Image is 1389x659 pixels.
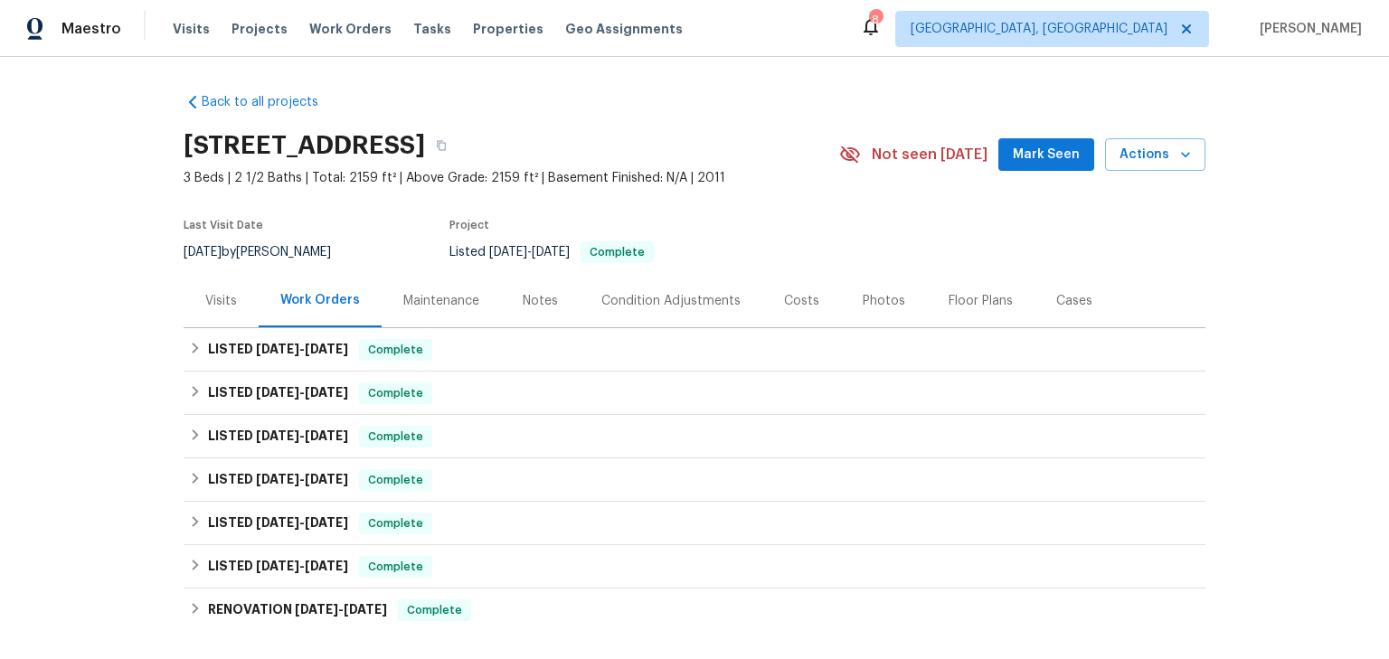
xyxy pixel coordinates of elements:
span: Projects [231,20,288,38]
h6: LISTED [208,426,348,447]
span: [DATE] [256,516,299,529]
span: Complete [361,384,430,402]
span: Complete [361,514,430,532]
div: Photos [863,292,905,310]
div: LISTED [DATE]-[DATE]Complete [184,328,1205,372]
span: Not seen [DATE] [872,146,987,164]
span: [DATE] [256,473,299,485]
span: - [295,603,387,616]
span: [DATE] [305,473,348,485]
div: Floor Plans [949,292,1013,310]
a: Back to all projects [184,93,357,111]
span: Complete [582,247,652,258]
span: Last Visit Date [184,220,263,231]
span: - [256,343,348,355]
span: Maestro [61,20,121,38]
span: Complete [400,601,469,619]
div: Visits [205,292,237,310]
div: LISTED [DATE]-[DATE]Complete [184,458,1205,502]
div: LISTED [DATE]-[DATE]Complete [184,502,1205,545]
span: - [489,246,570,259]
h6: RENOVATION [208,599,387,621]
span: [DATE] [256,386,299,399]
h6: LISTED [208,556,348,578]
h6: LISTED [208,469,348,491]
h6: LISTED [208,513,348,534]
span: [GEOGRAPHIC_DATA], [GEOGRAPHIC_DATA] [911,20,1167,38]
span: [DATE] [256,560,299,572]
button: Actions [1105,138,1205,172]
span: [DATE] [305,560,348,572]
div: LISTED [DATE]-[DATE]Complete [184,545,1205,588]
span: Tasks [413,23,451,35]
span: [DATE] [305,343,348,355]
span: Mark Seen [1013,144,1080,166]
h6: LISTED [208,339,348,361]
span: [DATE] [305,429,348,442]
button: Mark Seen [998,138,1094,172]
span: Work Orders [309,20,392,38]
span: [DATE] [256,429,299,442]
span: Listed [449,246,654,259]
button: Copy Address [425,129,458,162]
span: 3 Beds | 2 1/2 Baths | Total: 2159 ft² | Above Grade: 2159 ft² | Basement Finished: N/A | 2011 [184,169,839,187]
div: LISTED [DATE]-[DATE]Complete [184,415,1205,458]
span: [DATE] [305,386,348,399]
div: by [PERSON_NAME] [184,241,353,263]
h6: LISTED [208,382,348,404]
span: - [256,429,348,442]
div: Costs [784,292,819,310]
span: [DATE] [344,603,387,616]
span: [DATE] [184,246,222,259]
div: Cases [1056,292,1092,310]
div: Work Orders [280,291,360,309]
span: - [256,386,348,399]
span: [DATE] [532,246,570,259]
span: [DATE] [489,246,527,259]
span: Visits [173,20,210,38]
div: Condition Adjustments [601,292,741,310]
span: Complete [361,558,430,576]
span: - [256,516,348,529]
span: Complete [361,428,430,446]
span: [PERSON_NAME] [1252,20,1362,38]
span: Complete [361,471,430,489]
span: Geo Assignments [565,20,683,38]
div: Maintenance [403,292,479,310]
span: - [256,473,348,485]
div: RENOVATION [DATE]-[DATE]Complete [184,588,1205,632]
div: 8 [869,11,882,29]
span: Actions [1120,144,1191,166]
span: Properties [473,20,543,38]
span: - [256,560,348,572]
div: LISTED [DATE]-[DATE]Complete [184,372,1205,415]
h2: [STREET_ADDRESS] [184,137,425,155]
span: [DATE] [295,603,338,616]
span: [DATE] [305,516,348,529]
div: Notes [523,292,558,310]
span: Complete [361,341,430,359]
span: [DATE] [256,343,299,355]
span: Project [449,220,489,231]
